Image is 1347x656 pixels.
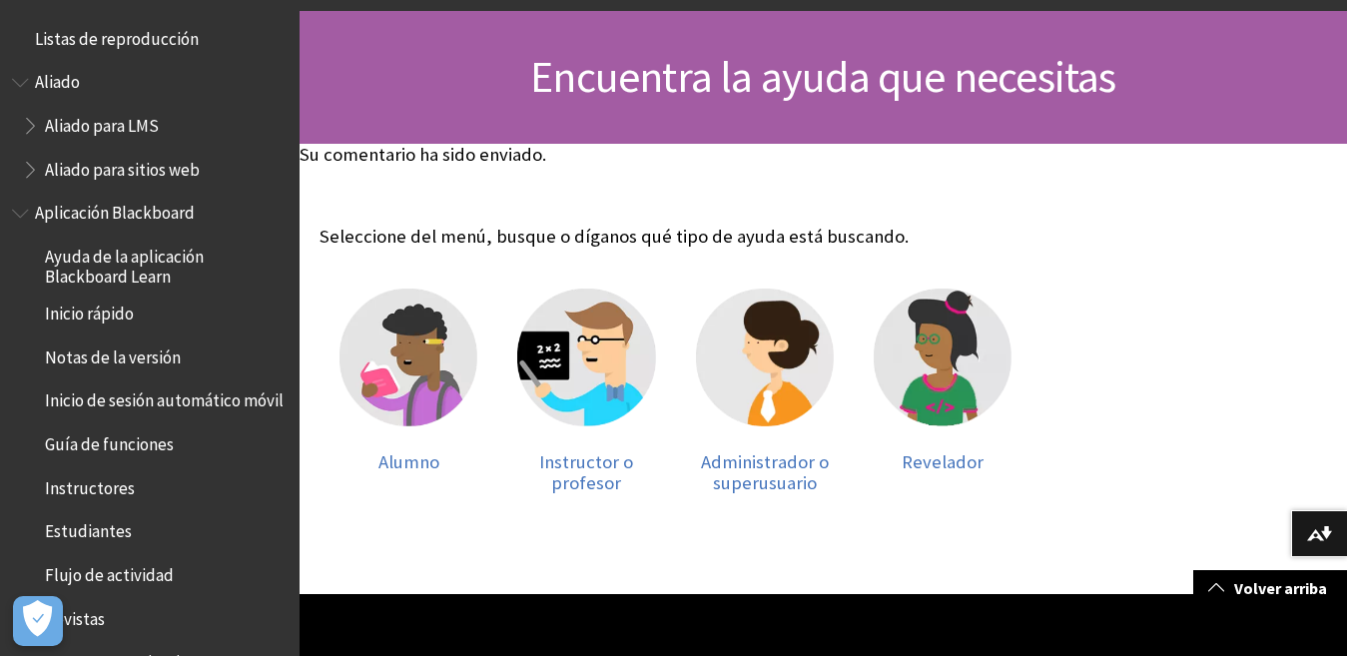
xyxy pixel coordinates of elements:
font: Seleccione del menú, busque o díganos qué tipo de ayuda está buscando. [320,225,909,248]
font: Instructores [45,477,135,499]
font: Inicio rápido [45,303,134,325]
font: Inicio de sesión automático móvil [45,389,284,411]
img: Alumno [339,289,477,426]
font: Aliado [35,71,80,93]
nav: Esquema del libro para Antología Ally Help [12,66,288,187]
font: Instructor o profesor [539,450,633,495]
font: Listas de reproducción [35,28,199,50]
font: Administrador o superusuario [701,450,829,495]
font: Notas de la versión [45,346,181,368]
font: Ayuda de la aplicación Blackboard Learn [45,246,204,288]
button: Abrir preferencias [13,596,63,646]
font: Revistas [45,608,105,630]
font: Flujo de actividad [45,564,174,586]
a: Administrador Administrador o superusuario [696,289,834,494]
font: Aliado para sitios web [45,159,200,181]
font: Aplicación Blackboard [35,202,195,224]
font: Volver arriba [1234,578,1327,598]
font: Guía de funciones [45,433,174,455]
font: Alumno [378,450,439,473]
font: Revelador [902,450,984,473]
font: Aliado para LMS [45,115,159,137]
font: Su comentario ha sido enviado. [300,143,546,166]
a: Revelador [874,289,1011,494]
div: Mensaje de estado [300,144,1051,166]
font: Encuentra la ayuda que necesitas [530,49,1115,104]
img: Instructor [517,289,655,426]
font: Estudiantes [45,520,132,542]
img: Administrador [696,289,834,426]
nav: Esquema del libro para listas de reproducción [12,22,288,56]
a: Instructor Instructor o profesor [517,289,655,494]
a: Alumno Alumno [339,289,477,494]
a: Volver arriba [1193,570,1347,607]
